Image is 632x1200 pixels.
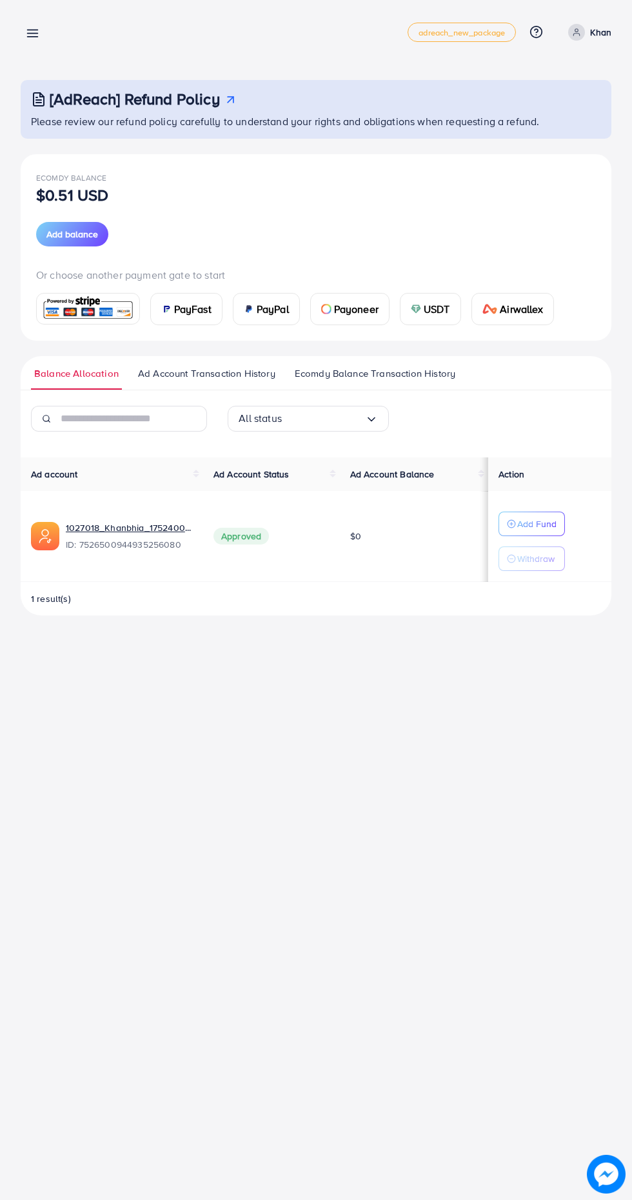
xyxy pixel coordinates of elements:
[150,293,222,325] a: cardPayFast
[66,521,193,551] div: <span class='underline'>1027018_Khanbhia_1752400071646</span></br>7526500944935256080
[36,267,596,283] p: Or choose another payment gate to start
[310,293,390,325] a: cardPayoneer
[321,304,331,314] img: card
[419,28,505,37] span: adreach_new_package
[66,521,193,534] a: 1027018_Khanbhia_1752400071646
[588,1155,626,1194] img: image
[213,528,269,545] span: Approved
[563,24,611,41] a: Khan
[228,406,389,432] div: Search for option
[31,468,78,481] span: Ad account
[36,172,106,183] span: Ecomdy Balance
[31,114,604,129] p: Please review our refund policy carefully to understand your rights and obligations when requesti...
[350,530,361,543] span: $0
[50,90,220,108] h3: [AdReach] Refund Policy
[295,366,455,381] span: Ecomdy Balance Transaction History
[34,366,119,381] span: Balance Allocation
[41,295,135,323] img: card
[31,592,71,605] span: 1 result(s)
[31,522,59,550] img: ic-ads-acc.e4c84228.svg
[408,23,516,42] a: adreach_new_package
[257,301,289,317] span: PayPal
[411,304,421,314] img: card
[499,512,565,536] button: Add Fund
[174,301,212,317] span: PayFast
[36,222,108,246] button: Add balance
[46,228,98,241] span: Add balance
[499,546,565,571] button: Withdraw
[471,293,554,325] a: cardAirwallex
[499,468,524,481] span: Action
[517,516,557,532] p: Add Fund
[161,304,172,314] img: card
[239,408,282,428] span: All status
[213,468,290,481] span: Ad Account Status
[282,408,365,428] input: Search for option
[482,304,498,314] img: card
[36,187,108,203] p: $0.51 USD
[244,304,254,314] img: card
[334,301,379,317] span: Payoneer
[138,366,275,381] span: Ad Account Transaction History
[590,25,611,40] p: Khan
[424,301,450,317] span: USDT
[233,293,300,325] a: cardPayPal
[517,551,555,566] p: Withdraw
[66,538,193,551] span: ID: 7526500944935256080
[36,293,140,325] a: card
[350,468,435,481] span: Ad Account Balance
[500,301,542,317] span: Airwallex
[400,293,461,325] a: cardUSDT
